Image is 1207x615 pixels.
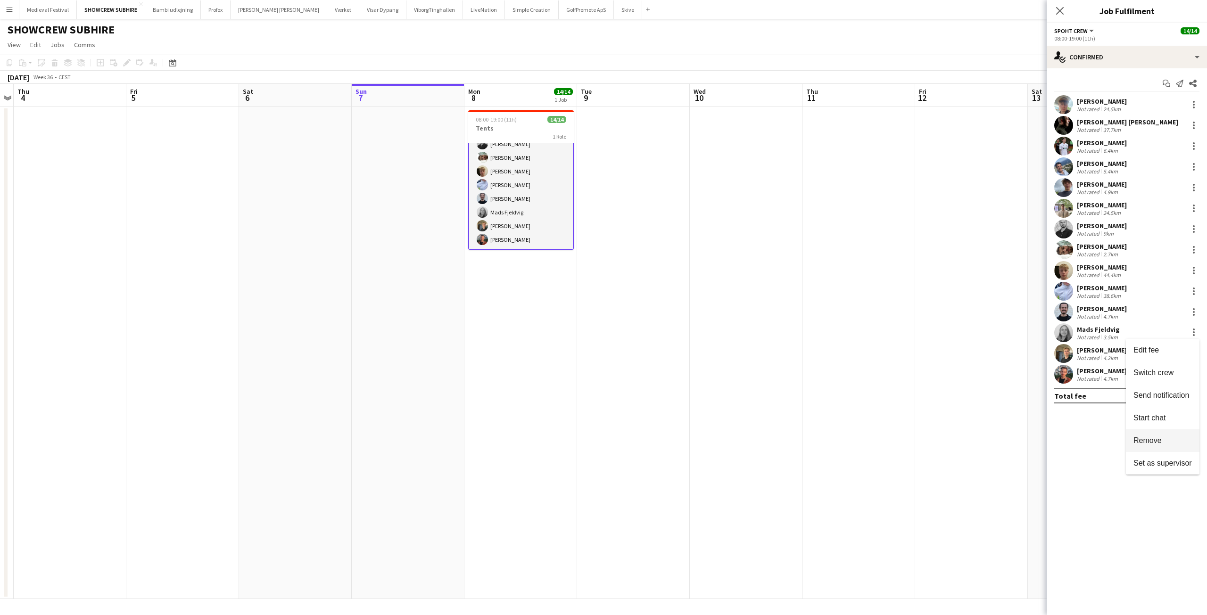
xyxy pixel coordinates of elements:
[1126,407,1199,429] button: Start chat
[1133,369,1174,377] span: Switch crew
[1126,339,1199,361] button: Edit fee
[1126,384,1199,407] button: Send notification
[1133,436,1162,444] span: Remove
[1126,429,1199,452] button: Remove
[1126,361,1199,384] button: Switch crew
[1126,452,1199,475] button: Set as supervisor
[1133,391,1189,399] span: Send notification
[1133,414,1166,422] span: Start chat
[1133,346,1159,354] span: Edit fee
[1133,459,1192,467] span: Set as supervisor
